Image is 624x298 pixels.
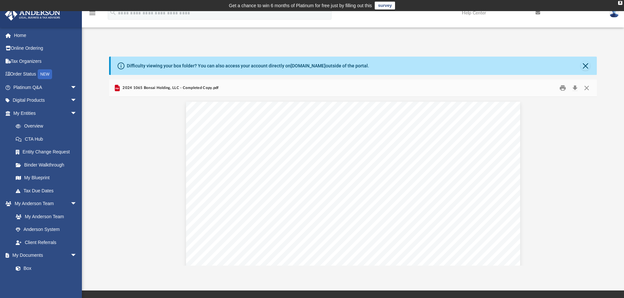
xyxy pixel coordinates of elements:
[9,146,87,159] a: Entity Change Request
[275,162,283,167] span: NV
[249,162,272,167] span: VEGAS,
[70,107,84,120] span: arrow_drop_down
[5,94,87,107] a: Digital Productsarrow_drop_down
[9,158,87,171] a: Binder Walkthrough
[121,85,219,91] span: 2024 1065 Bonsai Holding, LLC - Completed Copy.pdf
[9,262,80,275] a: Box
[109,97,597,266] div: Document Viewer
[5,81,87,94] a: Platinum Q&Aarrow_drop_down
[127,62,369,69] div: Difficulty viewing your box folder? You can also access your account directly on outside of the p...
[556,83,569,93] button: Print
[9,210,80,223] a: My Anderson Team
[88,12,96,17] a: menu
[5,42,87,55] a: Online Ordering
[581,61,590,70] button: Close
[609,8,619,18] img: User Pic
[5,29,87,42] a: Home
[3,8,62,21] img: Anderson Advisors Platinum Portal
[9,275,84,288] a: Meeting Minutes
[9,132,87,146] a: CTA Hub
[109,97,597,266] div: File preview
[9,120,87,133] a: Overview
[9,184,87,197] a: Tax Due Dates
[268,149,291,154] span: GLOBAL
[109,79,597,266] div: Preview
[109,9,117,16] i: search
[291,63,326,68] a: [DOMAIN_NAME]
[357,149,368,154] span: LLC
[5,249,84,262] a: My Documentsarrow_drop_down
[375,2,395,9] a: survey
[88,9,96,17] i: menu
[569,83,581,93] button: Download
[5,55,87,68] a: Tax Organizers
[5,68,87,81] a: Order StatusNEW
[287,162,307,167] span: 89121
[5,107,87,120] a: My Entitiesarrow_drop_down
[330,149,353,154] span: GROUP,
[279,155,299,160] span: DRIVE
[233,149,278,154] span: [PERSON_NAME]
[38,69,52,79] div: NEW
[233,155,249,160] span: 3225
[618,1,622,5] div: close
[229,2,372,9] div: Get a chance to win 6 months of Platinum for free just by filling out this
[9,223,84,236] a: Anderson System
[9,236,84,249] a: Client Referrals
[5,197,84,210] a: My Anderson Teamarrow_drop_down
[581,83,593,93] button: Close
[70,94,84,107] span: arrow_drop_down
[253,155,297,160] span: [PERSON_NAME]
[233,162,245,167] span: LAS
[70,197,84,211] span: arrow_drop_down
[295,149,326,154] span: BUSINESS
[70,81,84,94] span: arrow_drop_down
[70,249,84,262] span: arrow_drop_down
[9,171,84,184] a: My Blueprint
